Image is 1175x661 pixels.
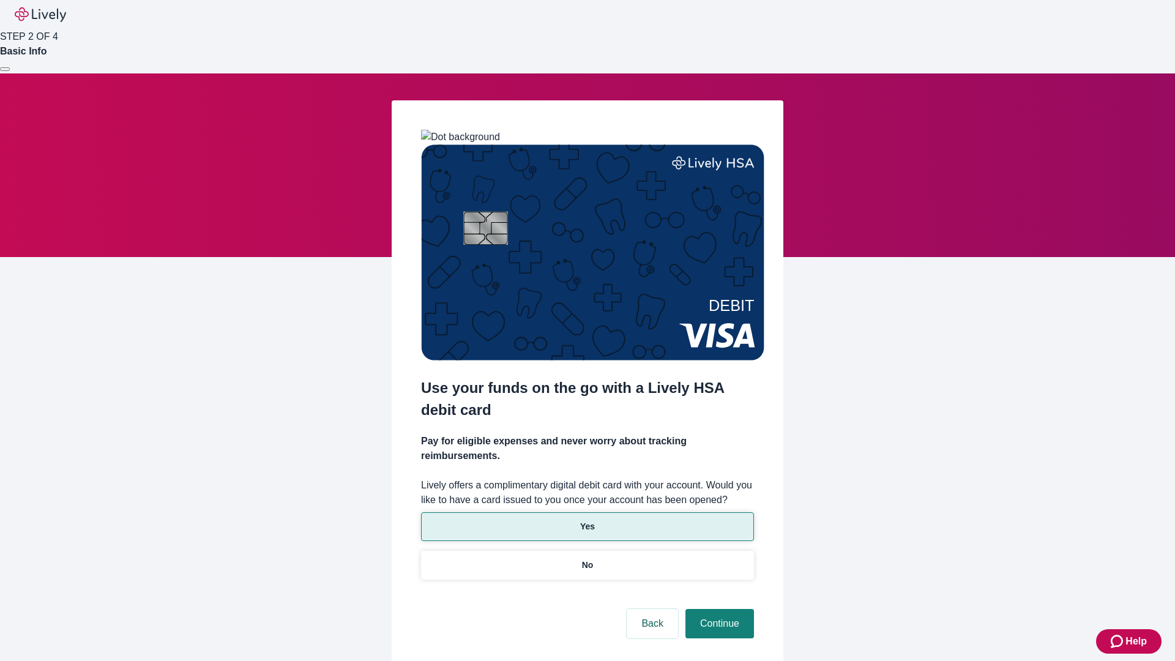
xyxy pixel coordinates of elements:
[421,130,500,144] img: Dot background
[15,7,66,22] img: Lively
[1096,629,1162,654] button: Zendesk support iconHelp
[1111,634,1125,649] svg: Zendesk support icon
[421,551,754,580] button: No
[627,609,678,638] button: Back
[582,559,594,572] p: No
[685,609,754,638] button: Continue
[421,144,764,360] img: Debit card
[1125,634,1147,649] span: Help
[421,434,754,463] h4: Pay for eligible expenses and never worry about tracking reimbursements.
[580,520,595,533] p: Yes
[421,512,754,541] button: Yes
[421,377,754,421] h2: Use your funds on the go with a Lively HSA debit card
[421,478,754,507] label: Lively offers a complimentary digital debit card with your account. Would you like to have a card...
